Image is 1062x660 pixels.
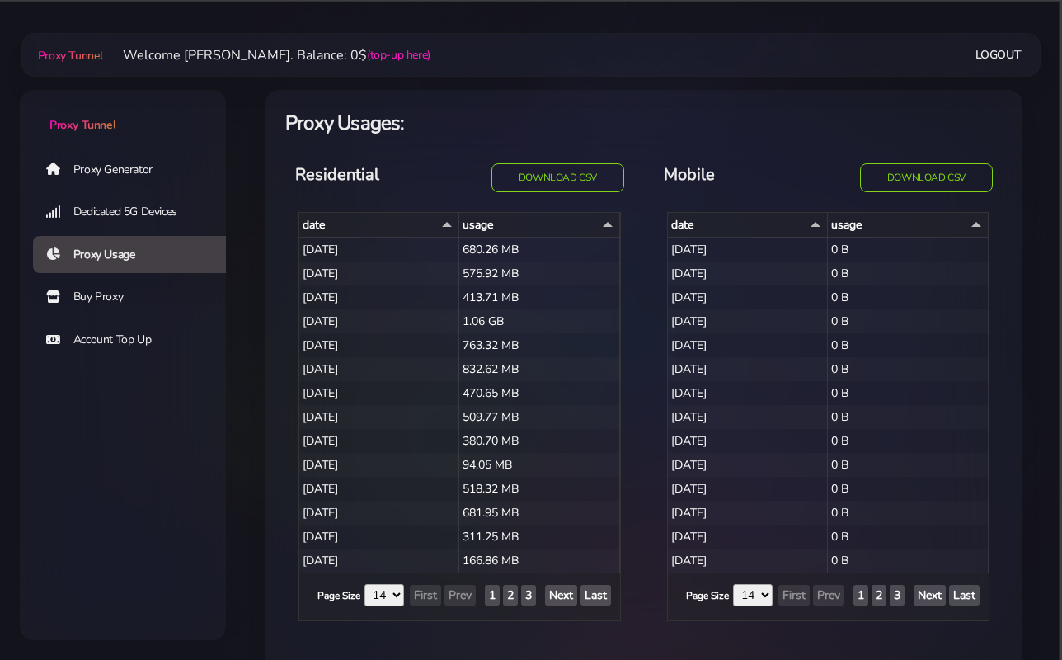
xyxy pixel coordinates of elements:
button: Download CSV [860,163,993,192]
button: Show Page 1 [485,585,500,606]
a: (top-up here) [367,46,430,64]
div: 0 B [828,501,989,525]
div: 380.70 MB [459,429,620,453]
button: Prev Page [444,585,476,606]
div: [DATE] [299,477,459,501]
div: [DATE] [299,333,459,357]
div: [DATE] [668,357,828,381]
span: Proxy Tunnel [49,117,115,133]
div: 0 B [828,262,989,285]
a: Proxy Tunnel [20,90,226,134]
div: [DATE] [668,262,828,285]
div: [DATE] [299,357,459,381]
div: 470.65 MB [459,381,620,405]
div: [DATE] [668,333,828,357]
select: Page Size [733,584,773,606]
div: [DATE] [668,429,828,453]
div: 518.32 MB [459,477,620,501]
div: [DATE] [299,453,459,477]
button: Last Page [580,585,611,606]
div: 1.06 GB [459,309,620,333]
div: [DATE] [299,525,459,549]
div: 0 B [828,285,989,309]
button: Show Page 3 [890,585,905,606]
div: [DATE] [299,405,459,429]
div: [DATE] [668,285,828,309]
div: [DATE] [299,549,459,573]
label: Page Size [317,588,360,603]
div: [DATE] [299,381,459,405]
button: First Page [410,585,441,606]
div: 0 B [828,381,989,405]
div: usage [831,216,984,233]
h5: Mobile [664,163,819,186]
div: 0 B [828,333,989,357]
a: Proxy Generator [33,150,239,188]
div: [DATE] [668,525,828,549]
button: Prev Page [813,585,844,606]
button: Show Page 3 [521,585,536,606]
div: 0 B [828,549,989,573]
select: Page Size [364,584,404,606]
div: 0 B [828,309,989,333]
a: Buy Proxy [33,278,239,316]
a: Dedicated 5G Devices [33,193,239,231]
div: 413.71 MB [459,285,620,309]
div: [DATE] [668,238,828,262]
div: 832.62 MB [459,357,620,381]
li: Welcome [PERSON_NAME]. Balance: 0$ [103,45,430,65]
button: Download CSV [491,163,624,192]
div: 0 B [828,477,989,501]
div: 763.32 MB [459,333,620,357]
div: [DATE] [668,405,828,429]
div: 0 B [828,405,989,429]
button: Next Page [914,585,946,606]
button: Show Page 1 [853,585,868,606]
button: First Page [778,585,810,606]
span: Proxy Tunnel [38,48,103,64]
div: 311.25 MB [459,525,620,549]
div: 681.95 MB [459,501,620,525]
div: [DATE] [299,285,459,309]
div: [DATE] [668,501,828,525]
div: [DATE] [299,238,459,262]
div: 575.92 MB [459,262,620,285]
button: Show Page 2 [872,585,886,606]
a: Account Top Up [33,321,239,359]
button: Show Page 2 [503,585,518,606]
div: date [303,216,455,233]
button: Next Page [545,585,577,606]
div: [DATE] [299,262,459,285]
div: date [671,216,824,233]
div: 680.26 MB [459,238,620,262]
div: [DATE] [299,429,459,453]
label: Page Size [686,588,729,603]
div: 0 B [828,429,989,453]
div: [DATE] [668,381,828,405]
div: usage [463,216,616,233]
button: Last Page [949,585,980,606]
h5: Residential [295,163,450,186]
div: [DATE] [668,309,828,333]
div: 0 B [828,357,989,381]
div: 0 B [828,453,989,477]
div: [DATE] [668,477,828,501]
div: [DATE] [299,501,459,525]
div: [DATE] [299,309,459,333]
div: 0 B [828,525,989,549]
a: Proxy Tunnel [35,42,103,68]
div: [DATE] [668,453,828,477]
div: 94.05 MB [459,453,620,477]
div: 509.77 MB [459,405,620,429]
div: 166.86 MB [459,549,620,573]
div: 0 B [828,238,989,262]
div: [DATE] [668,549,828,573]
h4: Proxy Usages: [285,110,1003,137]
a: Logout [975,40,1022,70]
a: Proxy Usage [33,236,239,274]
